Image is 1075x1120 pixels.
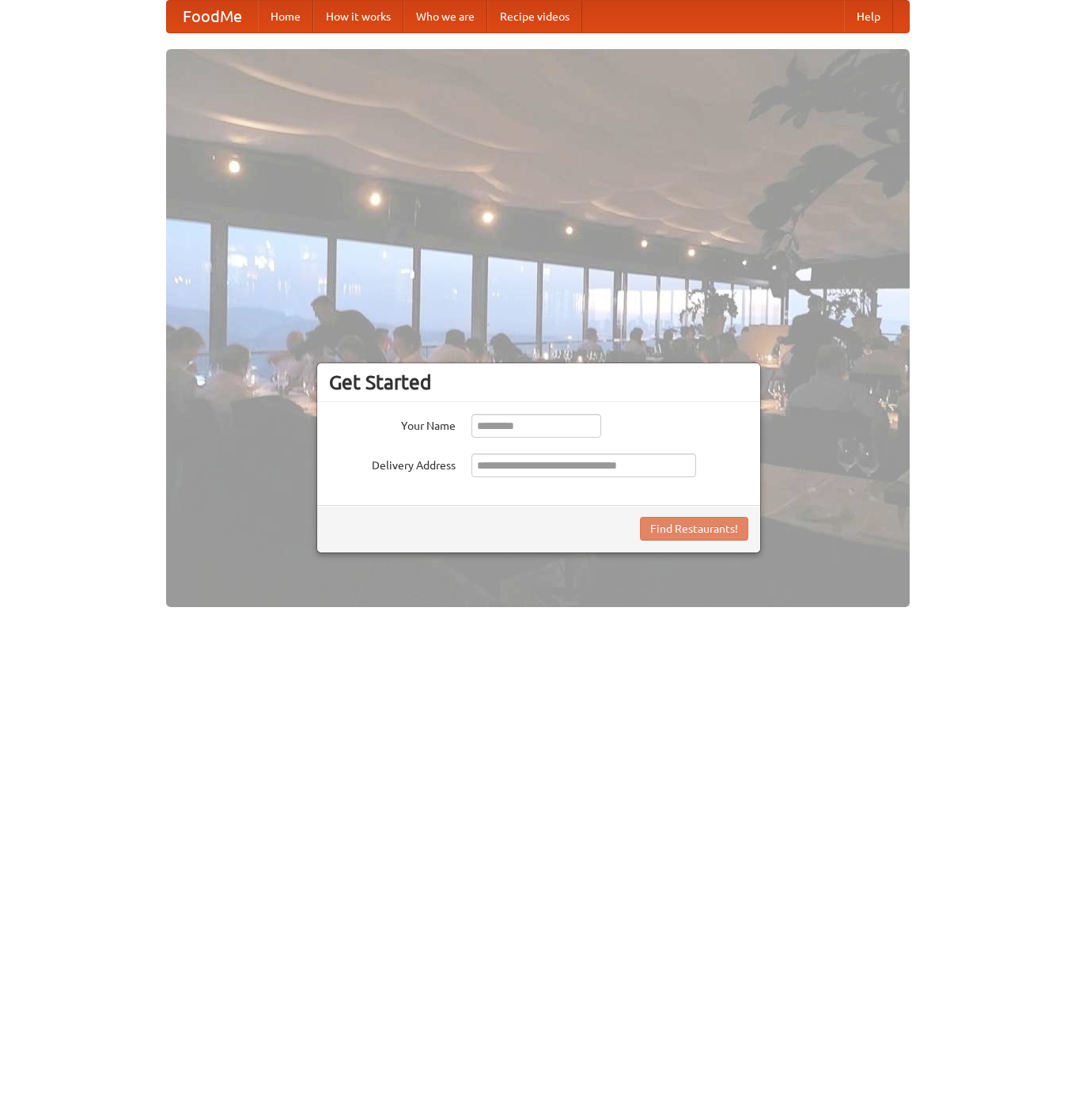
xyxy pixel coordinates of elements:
[640,517,748,541] button: Find Restaurants!
[403,1,487,32] a: Who we are
[329,414,456,434] label: Your Name
[844,1,893,32] a: Help
[313,1,403,32] a: How it works
[329,454,456,473] label: Delivery Address
[167,1,258,32] a: FoodMe
[258,1,313,32] a: Home
[487,1,582,32] a: Recipe videos
[329,370,748,394] h3: Get Started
